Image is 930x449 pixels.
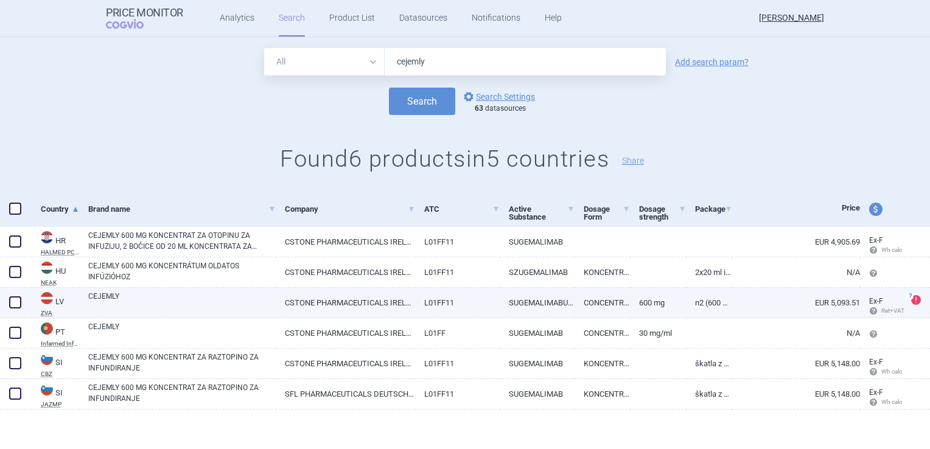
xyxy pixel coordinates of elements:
a: CEJEMLY 600 MG KONCENTRAT ZA RAZTOPINO ZA INFUNDIRANJE [88,352,276,374]
a: 30 mg/ml [630,318,686,348]
a: CEJEMLY 600 MG KONCENTRAT ZA OTOPINU ZA INFUZIJU, 2 BOČICE OD 20 ML KONCENTRATA ZA OTOPINU ZA INF... [88,230,276,252]
a: SUGEMALIMAB [500,318,574,348]
a: LVLVZVA [32,291,79,316]
a: SUGEMALIMAB [500,349,574,378]
a: SUGEMALIMAB [500,227,574,257]
a: Package [695,194,732,224]
abbr: NEAK — PUPHA database published by the National Health Insurance Fund of Hungary. [41,280,79,286]
button: Search [389,88,455,115]
a: 600 mg [630,288,686,318]
a: Search Settings [461,89,535,104]
span: Wh calc [869,368,902,375]
span: Price [842,203,860,212]
span: ? [906,293,914,300]
a: N/A [732,318,860,348]
a: CEJEMLY 600 MG KONCENTRÁTUM OLDATOS INFÚZIÓHOZ [88,260,276,282]
a: Ex-F Wh calc [860,353,905,381]
a: N2 (600 mg/20 ml) [686,288,732,318]
a: CSTONE PHARMACEUTICALS IRELAND LIMITED [276,349,415,378]
a: Ex-F Wh calc [860,384,905,412]
a: CEJEMLY [88,321,276,343]
a: CONCENTRATE FOR SOLUTION FOR INFUSION [575,318,631,348]
a: škatla z 2 vialama s po 20 ml koncentrata [686,379,732,409]
a: Dosage Form [584,194,631,232]
img: Slovenia [41,353,53,365]
a: HRHRHALMED PCL SUMMARY [32,230,79,256]
a: CEJEMLY [88,291,276,313]
span: Ex-factory price [869,297,883,305]
a: PTPTInfarmed Infomed [32,321,79,347]
a: SZUGEMALIMAB [500,257,574,287]
span: Wh calc [869,399,902,405]
span: Ex-factory price [869,358,883,366]
a: L01FF11 [415,227,500,257]
a: Country [41,194,79,224]
a: CSTONE PHARMACEUTICALS IRELAND LIMITED, [GEOGRAPHIC_DATA] [276,288,415,318]
a: CSTONE PHARMACEUTICALS IRELAND LIMITED [276,257,415,287]
a: EUR 5,148.00 [732,379,860,409]
abbr: Infarmed Infomed — Infomed - medicinal products database, published by Infarmed, National Authori... [41,341,79,347]
button: Share [622,156,644,165]
a: Ex-F Ret+VAT calc [860,293,905,321]
a: EUR 4,905.69 [732,227,860,257]
a: SUGEMALIMAB [500,379,574,409]
a: KONCENTRAT ZA RAZTOPINO ZA INFUNDIRANJE [575,349,631,378]
a: SFL PHARMACEUTICALS DEUTSCHLAND GMBH [276,379,415,409]
a: SISICBZ [32,352,79,377]
span: COGVIO [106,19,161,29]
a: CONCENTRATE FOR SOLUTION FOR INFUSION [575,288,631,318]
a: KONCENTRAT ZA RAZTOPINO ZA INFUNDIRANJE [575,379,631,409]
a: EUR 5,148.00 [732,349,860,378]
a: N/A [732,257,860,287]
img: Hungary [41,262,53,274]
abbr: HALMED PCL SUMMARY — List of medicines with an established maximum wholesale price published by t... [41,249,79,256]
a: CEJEMLY 600 MG KONCENTRAT ZA RAZTOPINO ZA INFUNDIRANJE [88,382,276,404]
a: ATC [424,194,500,224]
img: Croatia [41,231,53,243]
strong: 63 [475,104,483,113]
a: Price MonitorCOGVIO [106,7,183,30]
span: Wh calc [869,246,902,253]
span: Ex-factory price [869,236,883,245]
a: L01FF11 [415,288,500,318]
img: Slovenia [41,383,53,395]
a: ? [911,294,926,304]
a: L01FF11 [415,379,500,409]
a: Brand name [88,194,276,224]
abbr: JAZMP — List of medicinal products published by the Public Agency of the Republic of Slovenia for... [41,402,79,408]
a: Active Substance [509,194,574,232]
img: Portugal [41,322,53,335]
a: CSTONE PHARMACEUTICALS IRELAND LIMITED [276,318,415,348]
a: SISIJAZMP [32,382,79,408]
a: HUHUNEAK [32,260,79,286]
a: L01FF11 [415,257,500,287]
a: Add search param? [675,58,749,66]
a: L01FF11 [415,349,500,378]
a: škatla z 2 vialama s po 20 ml koncentrata [686,349,732,378]
a: KONCENTRÁTUM OLDATOS INFÚZIÓHOZ [575,257,631,287]
a: Ex-F Wh calc [860,232,905,260]
abbr: ZVA — Online database developed by State Agency of Medicines Republic of Latvia. [41,310,79,316]
a: EUR 5,093.51 [732,288,860,318]
abbr: CBZ — Online database of medical product market supply published by the Ministrstvo za zdravje, S... [41,371,79,377]
a: Dosage strength [639,194,686,232]
div: datasources [475,104,541,114]
span: Ex-factory price [869,388,883,397]
span: Ret+VAT calc [869,307,916,314]
a: L01FF [415,318,500,348]
a: 2x20 ml injekciós üvegben i-es típusú [686,257,732,287]
img: Latvia [41,292,53,304]
a: CSTONE PHARMACEUTICALS IRELAND LIMITED [276,227,415,257]
a: SUGEMALIMABUM [500,288,574,318]
a: Company [285,194,415,224]
strong: Price Monitor [106,7,183,19]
